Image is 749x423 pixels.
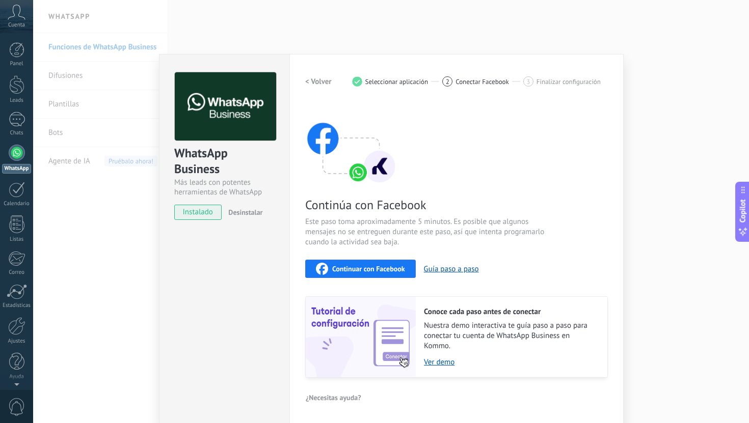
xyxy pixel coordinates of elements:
span: ¿Necesitas ayuda? [306,394,361,401]
span: Continúa con Facebook [305,197,548,213]
div: Ayuda [2,374,32,380]
span: Este paso toma aproximadamente 5 minutos. Es posible que algunos mensajes no se entreguen durante... [305,217,548,247]
img: logo_main.png [175,72,276,141]
div: Calendario [2,201,32,207]
button: Desinstalar [224,205,262,220]
span: 3 [526,77,530,86]
div: Panel [2,61,32,67]
button: < Volver [305,72,332,91]
div: Ajustes [2,338,32,345]
span: Cuenta [8,22,25,29]
h2: Conoce cada paso antes de conectar [424,307,597,317]
div: Más leads con potentes herramientas de WhatsApp [174,178,275,197]
button: Guía paso a paso [424,264,479,274]
span: Continuar con Facebook [332,265,405,272]
div: WhatsApp [2,164,31,174]
span: Conectar Facebook [456,78,509,86]
button: ¿Necesitas ayuda? [305,390,362,405]
div: Estadísticas [2,302,32,309]
span: Copilot [738,199,748,222]
div: Listas [2,236,32,243]
span: instalado [175,205,221,220]
img: connect with facebook [305,103,397,184]
span: Desinstalar [228,208,262,217]
span: Seleccionar aplicación [365,78,429,86]
div: Chats [2,130,32,136]
span: Nuestra demo interactiva te guía paso a paso para conectar tu cuenta de WhatsApp Business en Kommo. [424,321,597,351]
div: WhatsApp Business [174,145,275,178]
div: Leads [2,97,32,104]
h2: < Volver [305,77,332,87]
div: Correo [2,269,32,276]
a: Ver demo [424,357,597,367]
span: 2 [446,77,449,86]
span: Finalizar configuración [537,78,601,86]
button: Continuar con Facebook [305,260,416,278]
